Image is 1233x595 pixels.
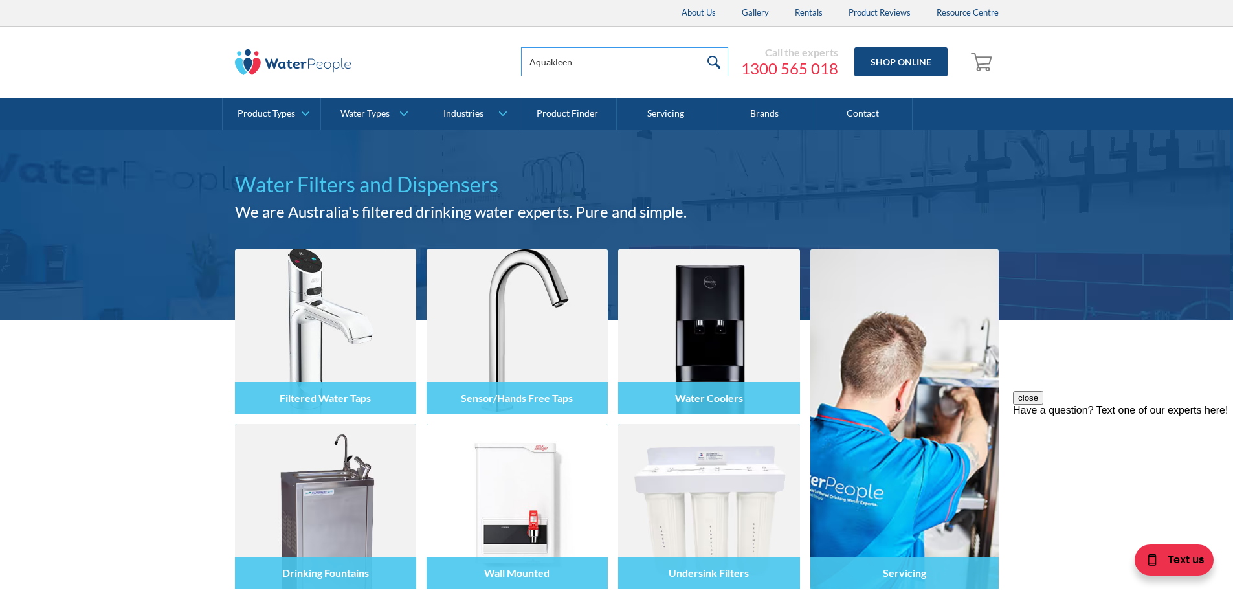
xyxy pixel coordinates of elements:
a: Servicing [810,249,999,589]
a: Servicing [617,98,715,130]
iframe: podium webchat widget bubble [1104,530,1233,595]
img: Drinking Fountains [235,424,416,589]
h4: Water Coolers [675,392,743,404]
iframe: podium webchat widget prompt [1013,391,1233,546]
img: Sensor/Hands Free Taps [427,249,608,414]
a: Industries [419,98,517,130]
img: shopping cart [971,51,995,72]
a: 1300 565 018 [741,59,838,78]
img: Water Coolers [618,249,799,414]
div: Product Types [238,108,295,119]
a: Open empty cart [968,47,999,78]
a: Product Types [223,98,320,130]
a: Water Types [321,98,419,130]
a: Contact [814,98,913,130]
h4: Sensor/Hands Free Taps [461,392,573,404]
div: Water Types [340,108,390,119]
div: Industries [443,108,483,119]
a: Brands [715,98,814,130]
img: Wall Mounted [427,424,608,589]
img: Undersink Filters [618,424,799,589]
h4: Undersink Filters [669,567,749,579]
div: Call the experts [741,46,838,59]
input: Search products [521,47,728,76]
img: Filtered Water Taps [235,249,416,414]
h4: Wall Mounted [484,567,550,579]
h4: Drinking Fountains [282,567,369,579]
h4: Filtered Water Taps [280,392,371,404]
a: Shop Online [854,47,948,76]
img: The Water People [235,49,351,75]
h4: Servicing [883,567,926,579]
a: Product Finder [518,98,617,130]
